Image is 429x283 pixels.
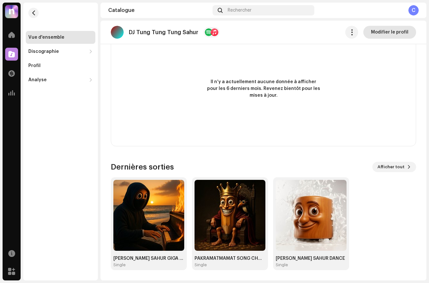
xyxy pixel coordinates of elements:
img: bf932aa5-70c1-4319-b987-58e5f4a7afa9 [276,180,347,251]
div: Single [195,262,207,268]
div: PAKRAMATMAMAT SONG CHOIR [195,256,265,261]
img: 39a81664-4ced-4598-a294-0293f18f6a76 [5,5,18,18]
div: Catalogue [108,8,210,13]
div: Profil [28,63,41,68]
re-m-nav-item: Vue d'ensemble [26,31,95,44]
re-m-nav-item: Profil [26,59,95,72]
span: Il n’y a actuellement aucune donnée à afficher pour les 6 derniers mois. Revenez bientôt pour les... [205,79,321,99]
img: 636c6030-e145-441f-a0a4-c6d3f5377e35 [113,180,184,251]
p: DJ Tung Tung Tung Sahur [129,29,198,36]
div: Single [276,262,288,268]
div: [PERSON_NAME] SAHUR DANCE [276,256,347,261]
span: Afficher tout [377,161,405,173]
div: Discographie [28,49,59,54]
span: Modifier le profil [371,26,408,39]
img: 48fb6d9b-2186-4310-9365-b3fc796108b1 [195,180,265,251]
button: Afficher tout [372,162,416,172]
h3: Dernières sorties [111,162,174,172]
re-m-nav-dropdown: Discographie [26,45,95,58]
div: C [408,5,419,15]
div: Single [113,262,126,268]
span: Rechercher [228,8,252,13]
div: Analyse [28,77,47,83]
div: [PERSON_NAME] SAHUR GIGA CHOIR [Orchestral] [113,256,184,261]
button: Modifier le profil [363,26,416,39]
re-m-nav-dropdown: Analyse [26,73,95,86]
div: Vue d'ensemble [28,35,64,40]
